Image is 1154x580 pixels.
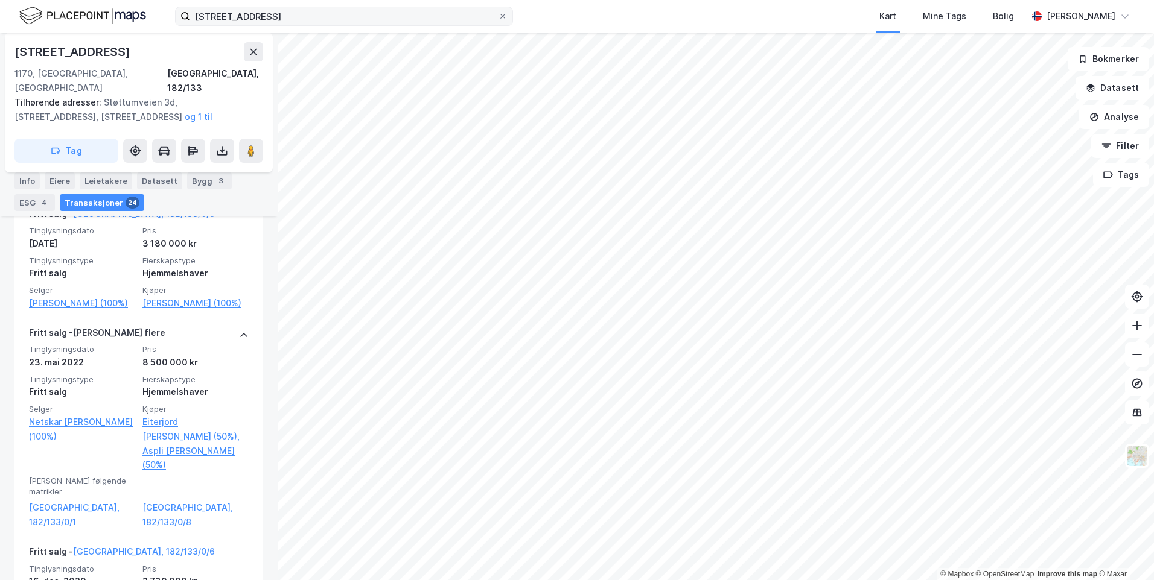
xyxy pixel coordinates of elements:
[215,175,227,187] div: 3
[29,344,135,355] span: Tinglysningsdato
[142,296,249,310] a: [PERSON_NAME] (100%)
[1126,444,1149,467] img: Z
[29,564,135,574] span: Tinglysningsdato
[142,444,249,473] a: Aspli [PERSON_NAME] (50%)
[142,285,249,295] span: Kjøper
[29,476,135,497] span: [PERSON_NAME] følgende matrikler
[29,500,135,529] a: [GEOGRAPHIC_DATA], 182/133/0/1
[45,172,75,189] div: Eiere
[137,172,182,189] div: Datasett
[73,546,215,556] a: [GEOGRAPHIC_DATA], 182/133/0/6
[29,374,135,385] span: Tinglysningstype
[1079,105,1149,129] button: Analyse
[142,225,249,236] span: Pris
[187,172,232,189] div: Bygg
[142,385,249,399] div: Hjemmelshaver
[1038,570,1097,578] a: Improve this map
[19,5,146,27] img: logo.f888ab2527a4732fd821a326f86c7f29.svg
[142,404,249,414] span: Kjøper
[1068,47,1149,71] button: Bokmerker
[14,95,253,124] div: Støttumveien 3d, [STREET_ADDRESS], [STREET_ADDRESS]
[14,97,104,107] span: Tilhørende adresser:
[879,9,896,24] div: Kart
[14,66,167,95] div: 1170, [GEOGRAPHIC_DATA], [GEOGRAPHIC_DATA]
[167,66,263,95] div: [GEOGRAPHIC_DATA], 182/133
[993,9,1014,24] div: Bolig
[142,344,249,355] span: Pris
[73,209,215,219] a: [GEOGRAPHIC_DATA], 182/133/0/6
[29,256,135,266] span: Tinglysningstype
[190,7,498,25] input: Søk på adresse, matrikkel, gårdeiere, leietakere eller personer
[29,296,135,310] a: [PERSON_NAME] (100%)
[976,570,1034,578] a: OpenStreetMap
[940,570,974,578] a: Mapbox
[142,564,249,574] span: Pris
[29,225,135,236] span: Tinglysningsdato
[142,374,249,385] span: Eierskapstype
[29,236,135,251] div: [DATE]
[14,139,118,163] button: Tag
[142,266,249,280] div: Hjemmelshaver
[142,415,249,444] a: Eiterjord [PERSON_NAME] (50%),
[38,197,50,209] div: 4
[29,385,135,399] div: Fritt salg
[1047,9,1115,24] div: [PERSON_NAME]
[923,9,966,24] div: Mine Tags
[29,266,135,280] div: Fritt salg
[29,404,135,414] span: Selger
[14,172,40,189] div: Info
[29,207,215,226] div: Fritt salg -
[142,355,249,370] div: 8 500 000 kr
[142,236,249,251] div: 3 180 000 kr
[29,285,135,295] span: Selger
[1093,163,1149,187] button: Tags
[1091,134,1149,158] button: Filter
[29,415,135,444] a: Netskar [PERSON_NAME] (100%)
[14,194,55,211] div: ESG
[1094,522,1154,580] div: Kontrollprogram for chat
[60,194,144,211] div: Transaksjoner
[29,326,165,345] div: Fritt salg - [PERSON_NAME] flere
[14,42,133,61] div: [STREET_ADDRESS]
[1094,522,1154,580] iframe: Chat Widget
[142,500,249,529] a: [GEOGRAPHIC_DATA], 182/133/0/8
[126,197,139,209] div: 24
[1076,76,1149,100] button: Datasett
[29,544,215,564] div: Fritt salg -
[80,172,132,189] div: Leietakere
[142,256,249,266] span: Eierskapstype
[29,355,135,370] div: 23. mai 2022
